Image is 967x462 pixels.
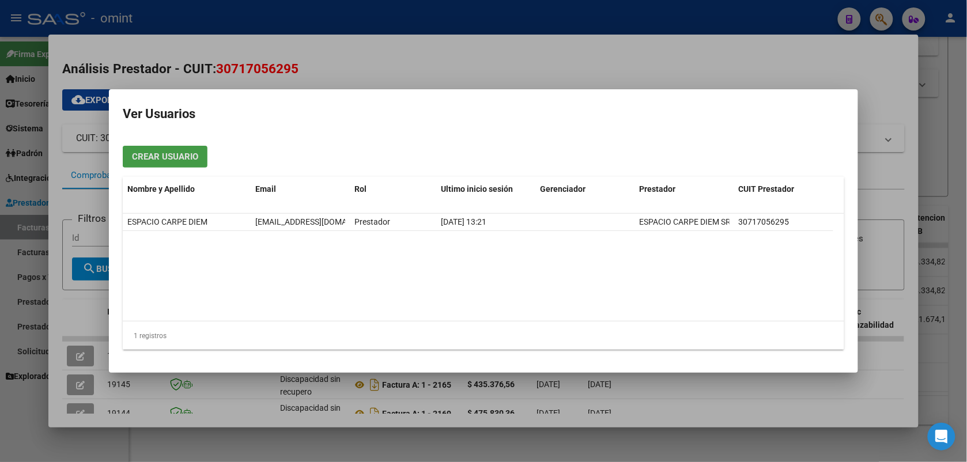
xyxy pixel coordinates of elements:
span: Prestador [640,184,676,194]
span: 30717056295 [739,217,790,226]
span: CUIT Prestador [739,184,795,194]
datatable-header-cell: Nombre y Apellido [123,177,251,202]
button: Crear Usuario [123,146,207,167]
datatable-header-cell: Prestador [635,177,734,202]
datatable-header-cell: Ultimo inicio sesión [436,177,535,202]
span: [DATE] 13:21 [441,217,486,226]
h2: Ver Usuarios [123,103,844,125]
span: Nombre y Apellido [127,184,195,194]
datatable-header-cell: CUIT Prestador [734,177,833,202]
datatable-header-cell: Gerenciador [535,177,634,202]
datatable-header-cell: Rol [350,177,436,202]
div: 1 registros [123,321,844,350]
span: Ultimo inicio sesión [441,184,513,194]
datatable-header-cell: Email [251,177,350,202]
span: ESPACIO CARPE DIEM SRL [640,217,736,226]
span: Rol [354,184,367,194]
div: Open Intercom Messenger [928,423,955,450]
span: Email [255,184,276,194]
span: Prestador [354,217,390,226]
span: Crear Usuario [132,152,198,162]
span: ESPACIO CARPE DIEM [127,217,207,226]
span: autorizaciones@espaciocarpediem.com.ar [255,217,383,226]
span: Gerenciador [540,184,586,194]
